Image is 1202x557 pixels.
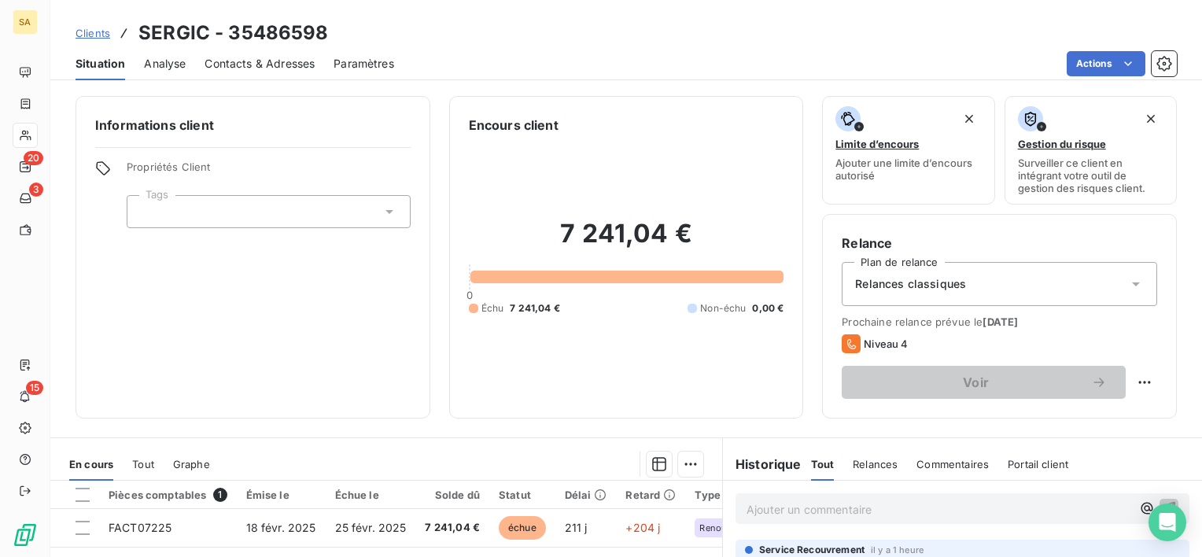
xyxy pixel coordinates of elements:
span: Contacts & Adresses [205,56,315,72]
span: Propriétés Client [127,160,411,183]
h6: Encours client [469,116,559,135]
span: Situation [76,56,125,72]
div: Statut [499,489,546,501]
span: 0,00 € [752,301,784,315]
span: Relances classiques [855,276,966,292]
div: Open Intercom Messenger [1149,504,1186,541]
span: Niveau 4 [864,338,908,350]
span: Analyse [144,56,186,72]
span: 18 févr. 2025 [246,521,316,534]
span: 3 [29,183,43,197]
button: Limite d’encoursAjouter une limite d’encours autorisé [822,96,994,205]
span: Ajouter une limite d’encours autorisé [835,157,981,182]
img: Logo LeanPay [13,522,38,548]
span: Service Recouvrement [759,543,865,557]
button: Voir [842,366,1126,399]
button: Gestion du risqueSurveiller ce client en intégrant votre outil de gestion des risques client. [1005,96,1177,205]
span: FACT07225 [109,521,171,534]
h6: Historique [723,455,802,474]
span: Échu [481,301,504,315]
span: En cours [69,458,113,470]
span: 25 févr. 2025 [335,521,407,534]
input: Ajouter une valeur [140,205,153,219]
span: 211 j [565,521,588,534]
span: Tout [132,458,154,470]
span: il y a 1 heure [871,545,924,555]
div: Retard [625,489,676,501]
div: Pièces comptables [109,488,227,502]
div: Solde dû [425,489,480,501]
button: Actions [1067,51,1145,76]
span: échue [499,516,546,540]
span: Gestion du risque [1018,138,1106,150]
span: Tout [811,458,835,470]
h2: 7 241,04 € [469,218,784,265]
span: Relances [853,458,898,470]
span: Clients [76,27,110,39]
span: Non-échu [700,301,746,315]
span: Paramètres [334,56,394,72]
span: 0 [466,289,473,301]
h6: Relance [842,234,1157,253]
span: Portail client [1008,458,1068,470]
div: Type de facturation [695,489,796,501]
span: [DATE] [983,315,1018,328]
span: 7 241,04 € [510,301,560,315]
span: 15 [26,381,43,395]
span: +204 j [625,521,660,534]
div: Délai [565,489,607,501]
div: Émise le [246,489,316,501]
span: 7 241,04 € [425,520,480,536]
span: Surveiller ce client en intégrant votre outil de gestion des risques client. [1018,157,1163,194]
span: Voir [861,376,1091,389]
span: Renouvellement 2025 [699,523,769,533]
span: Prochaine relance prévue le [842,315,1157,328]
span: 1 [213,488,227,502]
div: Échue le [335,489,407,501]
a: Clients [76,25,110,41]
span: 20 [24,151,43,165]
span: Graphe [173,458,210,470]
div: SA [13,9,38,35]
span: Limite d’encours [835,138,919,150]
span: Commentaires [916,458,989,470]
h3: SERGIC - 35486598 [138,19,329,47]
h6: Informations client [95,116,411,135]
